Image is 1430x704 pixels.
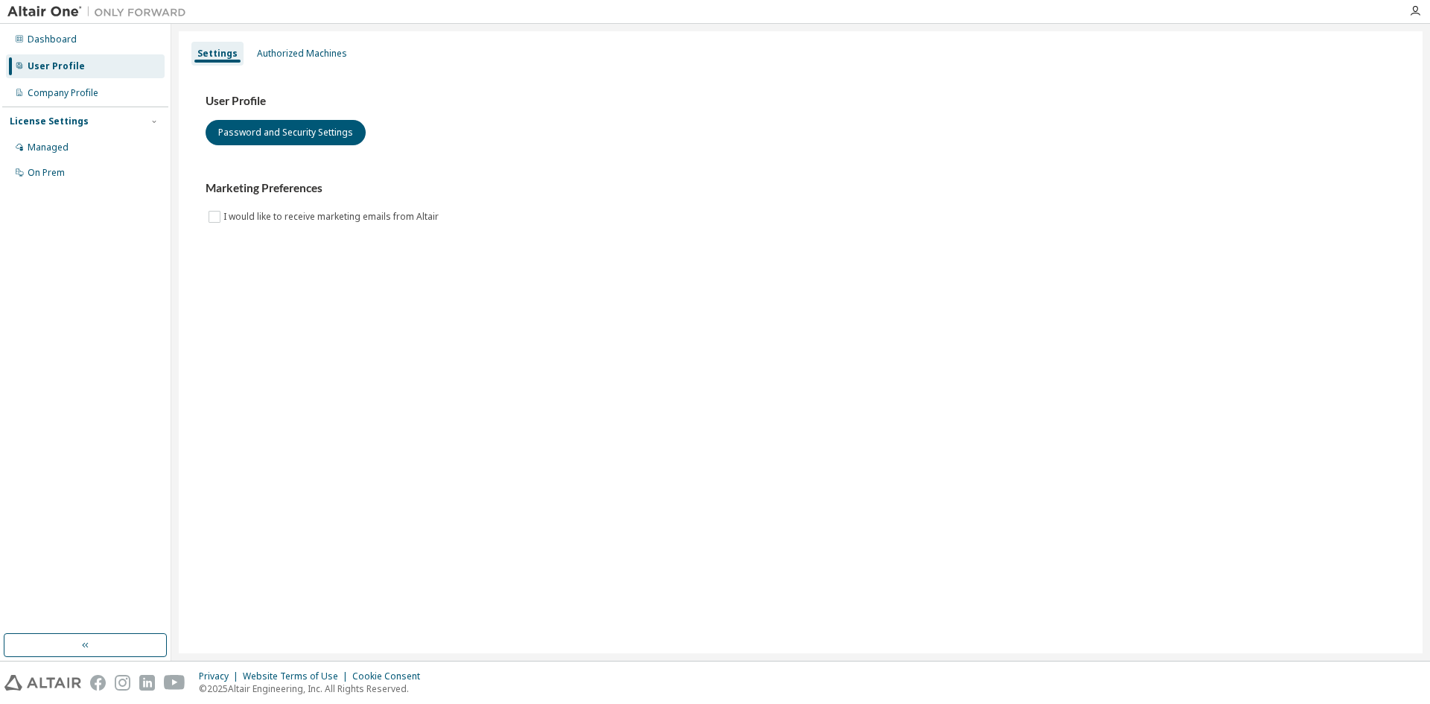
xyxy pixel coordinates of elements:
div: Dashboard [28,34,77,45]
p: © 2025 Altair Engineering, Inc. All Rights Reserved. [199,682,429,695]
div: On Prem [28,167,65,179]
img: facebook.svg [90,675,106,691]
div: License Settings [10,115,89,127]
div: Settings [197,48,238,60]
h3: User Profile [206,94,1396,109]
img: Altair One [7,4,194,19]
img: linkedin.svg [139,675,155,691]
div: Company Profile [28,87,98,99]
div: Cookie Consent [352,670,429,682]
img: youtube.svg [164,675,185,691]
img: altair_logo.svg [4,675,81,691]
h3: Marketing Preferences [206,181,1396,196]
label: I would like to receive marketing emails from Altair [223,208,442,226]
div: Website Terms of Use [243,670,352,682]
div: Authorized Machines [257,48,347,60]
div: Privacy [199,670,243,682]
img: instagram.svg [115,675,130,691]
div: User Profile [28,60,85,72]
div: Managed [28,142,69,153]
button: Password and Security Settings [206,120,366,145]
